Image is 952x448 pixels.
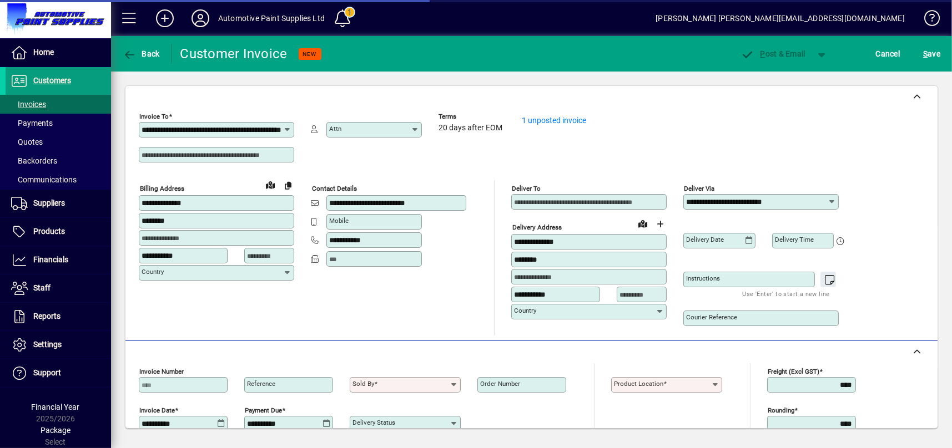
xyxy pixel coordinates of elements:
mat-label: Delivery status [352,419,395,426]
span: Financials [33,255,68,264]
mat-label: Sold by [352,380,374,388]
span: ave [923,45,940,63]
mat-label: Country [142,268,164,276]
button: Cancel [873,44,903,64]
mat-label: Invoice number [139,368,184,375]
a: Products [6,218,111,246]
mat-label: Courier Reference [686,313,737,321]
span: P [760,49,765,58]
span: Home [33,48,54,57]
span: Suppliers [33,198,65,207]
mat-label: Delivery time [775,236,814,243]
a: View on map [634,215,652,232]
a: Payments [6,114,111,133]
span: Customers [33,76,71,85]
span: S [923,49,928,58]
div: Customer Invoice [180,45,288,63]
span: Cancel [876,45,900,63]
span: Financial Year [32,403,80,411]
button: Profile [183,8,218,28]
a: Knowledge Base [916,2,938,38]
button: Save [920,44,943,64]
button: Back [120,44,163,64]
a: Quotes [6,133,111,151]
a: Suppliers [6,190,111,217]
span: Back [123,49,160,58]
a: Staff [6,274,111,302]
button: Add [147,8,183,28]
button: Post & Email [736,44,811,64]
mat-label: Invoice To [139,113,169,120]
mat-hint: Use 'Enter' to start a new line [743,287,830,300]
a: Support [6,359,111,387]
mat-label: Freight (excl GST) [768,368,819,375]
span: Payments [11,119,53,128]
span: Package [41,426,70,435]
span: Products [33,227,65,236]
mat-label: Mobile [329,217,349,225]
a: Communications [6,170,111,189]
mat-label: Invoice date [139,406,175,414]
span: Terms [439,113,505,120]
a: Home [6,39,111,67]
div: [PERSON_NAME] [PERSON_NAME][EMAIL_ADDRESS][DOMAIN_NAME] [656,9,905,27]
span: ost & Email [741,49,805,58]
span: Staff [33,283,51,292]
button: Choose address [652,215,669,233]
app-page-header-button: Back [111,44,172,64]
span: Quotes [11,138,43,146]
mat-label: Deliver To [512,185,541,192]
span: 20 days after EOM [439,124,502,133]
mat-label: Rounding [768,406,794,414]
span: Communications [11,175,77,184]
a: Reports [6,303,111,330]
span: Backorders [11,156,57,165]
span: Invoices [11,100,46,109]
a: Backorders [6,151,111,170]
mat-label: Order number [480,380,520,388]
a: Financials [6,246,111,274]
mat-label: Payment due [245,406,282,414]
a: Invoices [6,95,111,114]
button: Copy to Delivery address [279,176,297,194]
span: NEW [303,50,317,58]
span: Settings [33,340,62,349]
a: View on map [261,176,279,194]
mat-label: Instructions [686,274,720,282]
span: Support [33,368,61,377]
a: 1 unposted invoice [522,116,586,125]
div: Automotive Paint Supplies Ltd [218,9,325,27]
mat-label: Country [514,307,536,314]
mat-label: Attn [329,125,341,133]
mat-label: Delivery date [686,236,724,243]
mat-label: Reference [247,380,275,388]
span: Reports [33,312,61,320]
a: Settings [6,331,111,359]
mat-label: Deliver via [684,185,714,192]
mat-label: Product location [614,380,663,388]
